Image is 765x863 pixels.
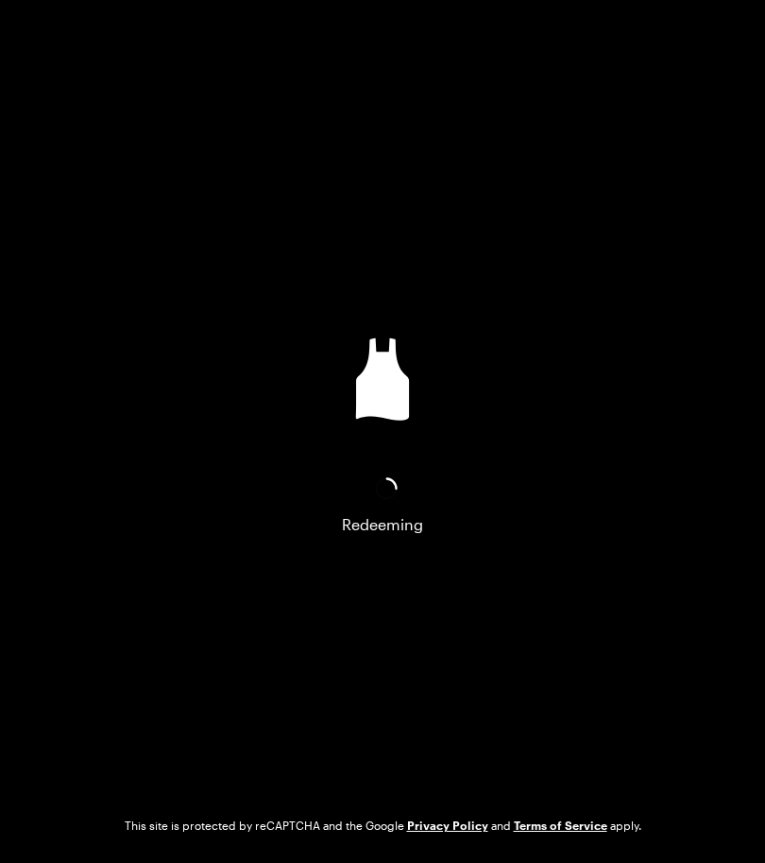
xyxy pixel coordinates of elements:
[514,817,607,833] a: Google Terms of Service
[342,513,423,536] span: Redeeming
[317,30,449,53] a: Go to Tastemade Homepage
[125,818,641,833] div: This site is protected by reCAPTCHA and the Google and apply.
[317,31,449,47] img: tastemade
[407,817,488,833] a: Google Privacy Policy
